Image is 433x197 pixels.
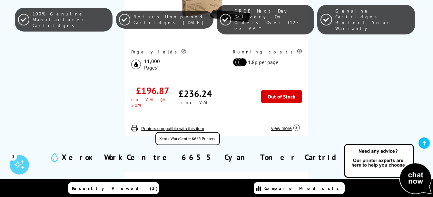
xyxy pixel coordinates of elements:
div: inc VAT [181,99,210,105]
div: £236.24 [179,88,212,99]
a: Recently Viewed (2) [68,182,159,194]
h2: Xerox WorkCentre 6655 Cyan Toner Cartridges [62,152,372,162]
span: Return Unopened Cartridges [DATE] [133,14,210,25]
div: 1 [10,153,17,160]
img: Open Live Chat window [343,143,433,196]
span: 11,000 Pages* [144,58,160,71]
span: view more [271,126,292,131]
span: Genuine Cartridges Protect Your Warranty [335,8,412,31]
button: view more [269,119,302,131]
div: Running costs [233,49,302,55]
span: Xerox WorkCentre 6655 Printers [155,132,220,145]
div: Out of Stock [261,90,302,103]
span: Compare Products [264,185,342,191]
span: Recently Viewed (2) [72,185,158,191]
div: Page yields [131,49,186,55]
li: 1.8p per page [233,58,299,67]
span: FREE Next Day Delivery On Orders Over £125 ex VAT* [234,8,311,31]
img: black_icon.svg [131,60,141,69]
div: £196.87 [136,85,169,97]
button: Printers compatible with this item [139,126,206,131]
div: ex VAT @ 20% [131,97,174,108]
a: Genuine Hi-Cap Cyan Toner Cartridge (7,000 pages) [131,177,271,185]
span: 100% Genuine Manufacturer Cartridges [33,11,109,28]
a: Compare Products [254,182,345,194]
